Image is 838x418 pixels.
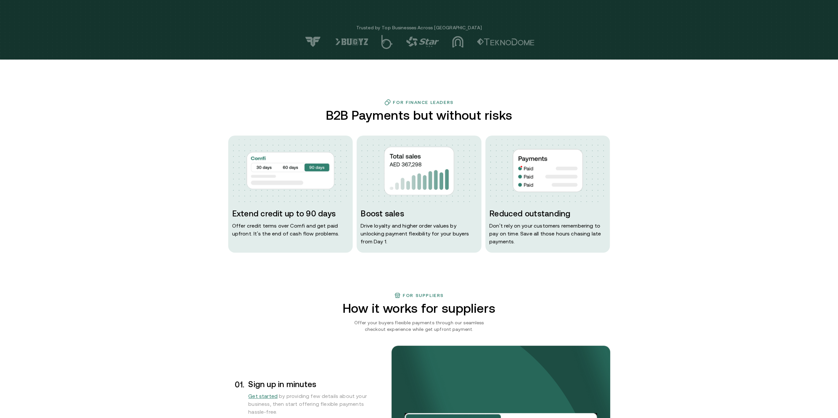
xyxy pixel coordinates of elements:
[513,149,583,192] img: img
[323,108,515,122] h2: B2B Payments but without risks
[232,209,349,219] h3: Extend credit up to 90 days
[248,380,378,389] h3: Sign up in minutes
[304,36,322,47] img: logo-7
[232,222,349,237] p: Offer credit terms over Comfi and get paid upfront. It’s the end of cash flow problems.
[489,222,606,245] p: Don ' t rely on your customers remembering to pay on time. Save all those hours chasing late paym...
[335,38,368,45] img: logo-6
[406,37,439,47] img: logo-4
[393,100,453,105] h3: For Finance Leaders
[477,38,534,45] img: logo-2
[344,319,494,332] p: Offer your buyers flexible payments through our seamless checkout experience while get upfront pa...
[248,393,279,399] a: Get started
[247,147,334,194] img: img
[403,293,444,298] h3: For suppliers
[232,139,349,202] img: dots
[323,301,515,315] h2: How it works for suppliers
[361,139,477,202] img: dots
[489,139,606,202] img: dots
[248,393,278,399] span: Get started
[384,99,391,106] img: finance
[361,209,477,219] h3: Boost sales
[394,292,401,299] img: finance
[452,36,464,48] img: logo-3
[384,146,454,195] img: img
[489,209,606,219] h3: Reduced outstanding
[361,222,477,245] p: Drive loyalty and higher order values by unlocking payment flexibility for your buyers from Day 1.
[381,35,393,49] img: logo-5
